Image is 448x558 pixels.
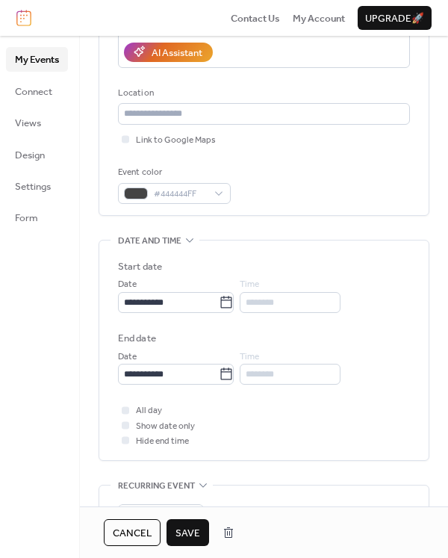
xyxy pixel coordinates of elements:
[118,478,195,493] span: Recurring event
[118,259,162,274] div: Start date
[167,519,209,546] button: Save
[152,46,202,61] div: AI Assistant
[118,165,228,180] div: Event color
[154,187,207,202] span: #444444FF
[231,10,280,25] a: Contact Us
[6,47,68,71] a: My Events
[118,277,137,292] span: Date
[15,148,45,163] span: Design
[293,10,345,25] a: My Account
[16,10,31,26] img: logo
[118,331,156,346] div: End date
[240,350,259,365] span: Time
[15,84,52,99] span: Connect
[6,111,68,134] a: Views
[358,6,432,30] button: Upgrade🚀
[113,526,152,541] span: Cancel
[293,11,345,26] span: My Account
[175,526,200,541] span: Save
[124,43,213,62] button: AI Assistant
[118,350,137,365] span: Date
[118,234,181,249] span: Date and time
[6,174,68,198] a: Settings
[6,205,68,229] a: Form
[15,116,41,131] span: Views
[365,11,424,26] span: Upgrade 🚀
[6,79,68,103] a: Connect
[136,434,189,449] span: Hide end time
[136,403,162,418] span: All day
[136,419,195,434] span: Show date only
[6,143,68,167] a: Design
[118,86,407,101] div: Location
[240,277,259,292] span: Time
[104,519,161,546] button: Cancel
[231,11,280,26] span: Contact Us
[15,52,59,67] span: My Events
[15,211,38,226] span: Form
[15,179,51,194] span: Settings
[136,133,216,148] span: Link to Google Maps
